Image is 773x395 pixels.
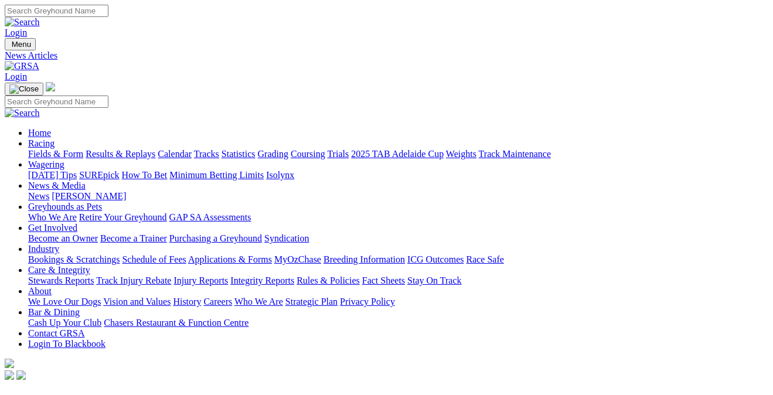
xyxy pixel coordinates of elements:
[407,275,461,285] a: Stay On Track
[28,170,77,180] a: [DATE] Tips
[222,149,256,159] a: Statistics
[28,181,86,190] a: News & Media
[28,254,768,265] div: Industry
[5,108,40,118] img: Search
[52,191,126,201] a: [PERSON_NAME]
[79,170,119,180] a: SUREpick
[28,318,768,328] div: Bar & Dining
[28,318,101,328] a: Cash Up Your Club
[188,254,272,264] a: Applications & Forms
[203,297,232,307] a: Careers
[96,275,171,285] a: Track Injury Rebate
[407,254,464,264] a: ICG Outcomes
[28,233,98,243] a: Become an Owner
[28,212,768,223] div: Greyhounds as Pets
[340,297,395,307] a: Privacy Policy
[169,170,264,180] a: Minimum Betting Limits
[327,149,349,159] a: Trials
[28,307,80,317] a: Bar & Dining
[285,297,338,307] a: Strategic Plan
[28,223,77,233] a: Get Involved
[28,339,105,349] a: Login To Blackbook
[104,318,248,328] a: Chasers Restaurant & Function Centre
[9,84,39,94] img: Close
[173,297,201,307] a: History
[28,297,101,307] a: We Love Our Dogs
[230,275,294,285] a: Integrity Reports
[16,370,26,380] img: twitter.svg
[5,28,27,38] a: Login
[323,254,405,264] a: Breeding Information
[234,297,283,307] a: Who We Are
[28,265,90,275] a: Care & Integrity
[28,233,768,244] div: Get Involved
[173,275,228,285] a: Injury Reports
[28,170,768,181] div: Wagering
[258,149,288,159] a: Grading
[28,149,768,159] div: Racing
[5,17,40,28] img: Search
[28,191,49,201] a: News
[46,82,55,91] img: logo-grsa-white.png
[264,233,309,243] a: Syndication
[122,170,168,180] a: How To Bet
[28,254,120,264] a: Bookings & Scratchings
[28,159,64,169] a: Wagering
[5,61,39,71] img: GRSA
[103,297,171,307] a: Vision and Values
[5,71,27,81] a: Login
[28,191,768,202] div: News & Media
[28,328,84,338] a: Contact GRSA
[28,297,768,307] div: About
[194,149,219,159] a: Tracks
[446,149,476,159] a: Weights
[274,254,321,264] a: MyOzChase
[28,286,52,296] a: About
[28,138,55,148] a: Racing
[28,275,768,286] div: Care & Integrity
[351,149,444,159] a: 2025 TAB Adelaide Cup
[28,149,83,159] a: Fields & Form
[5,359,14,368] img: logo-grsa-white.png
[169,233,262,243] a: Purchasing a Greyhound
[5,38,36,50] button: Toggle navigation
[28,244,59,254] a: Industry
[297,275,360,285] a: Rules & Policies
[5,50,768,61] a: News Articles
[5,370,14,380] img: facebook.svg
[86,149,155,159] a: Results & Replays
[169,212,251,222] a: GAP SA Assessments
[158,149,192,159] a: Calendar
[362,275,405,285] a: Fact Sheets
[28,275,94,285] a: Stewards Reports
[291,149,325,159] a: Coursing
[79,212,167,222] a: Retire Your Greyhound
[266,170,294,180] a: Isolynx
[12,40,31,49] span: Menu
[479,149,551,159] a: Track Maintenance
[5,83,43,96] button: Toggle navigation
[466,254,503,264] a: Race Safe
[28,202,102,212] a: Greyhounds as Pets
[122,254,186,264] a: Schedule of Fees
[28,128,51,138] a: Home
[5,96,108,108] input: Search
[28,212,77,222] a: Who We Are
[100,233,167,243] a: Become a Trainer
[5,5,108,17] input: Search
